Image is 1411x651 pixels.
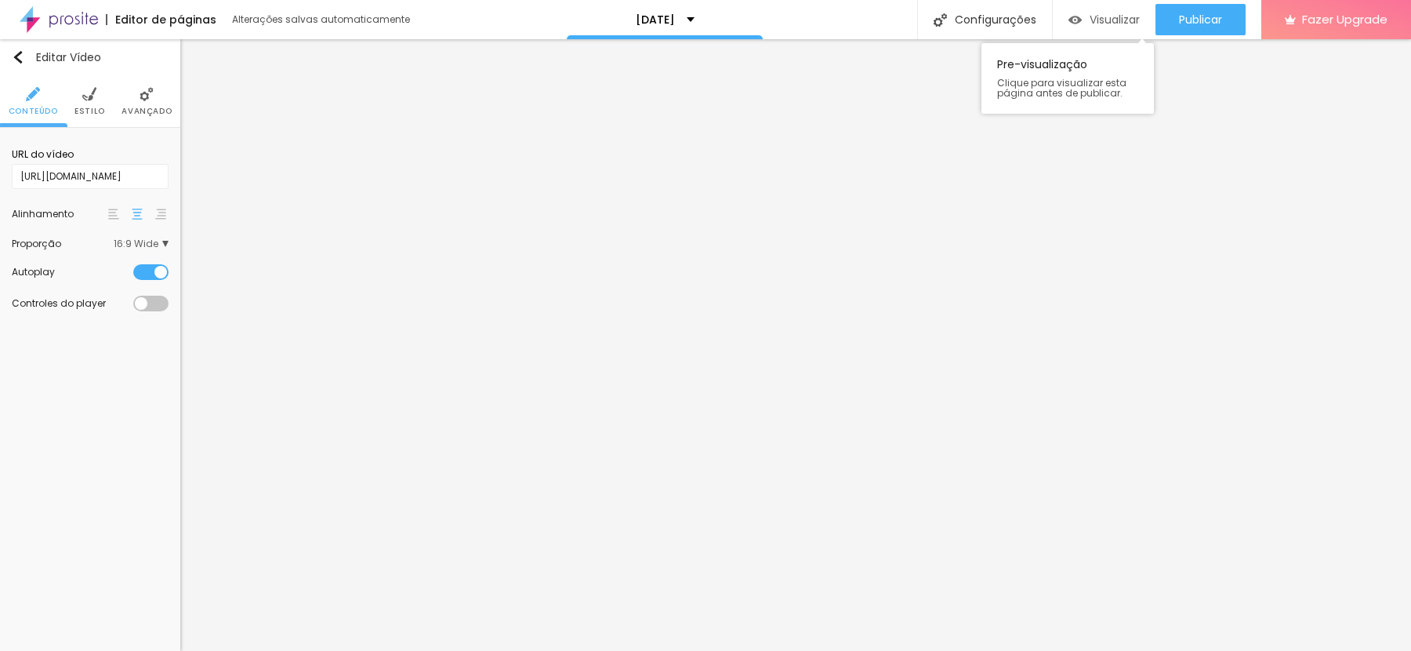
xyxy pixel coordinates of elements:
div: Editor de páginas [106,14,216,25]
img: Icone [140,87,154,101]
img: Icone [934,13,947,27]
div: Autoplay [12,267,133,277]
img: Icone [12,51,24,64]
div: Proporção [12,239,114,249]
div: Alterações salvas automaticamente [232,15,412,24]
span: 16:9 Wide [114,239,169,249]
iframe: Editor [180,39,1411,651]
div: Controles do player [12,299,133,308]
div: Alinhamento [12,209,106,219]
p: [DATE] [636,14,675,25]
img: paragraph-center-align.svg [132,209,143,220]
span: Avançado [122,107,172,115]
span: Clique para visualizar esta página antes de publicar. [997,78,1138,98]
img: view-1.svg [1068,13,1082,27]
input: Youtube, Vimeo ou Dailymotion [12,164,169,189]
div: Editar Vídeo [12,51,101,64]
span: Conteúdo [9,107,58,115]
span: Fazer Upgrade [1302,13,1387,26]
img: paragraph-left-align.svg [108,209,119,220]
img: Icone [82,87,96,101]
span: Publicar [1179,13,1222,26]
span: Estilo [74,107,105,115]
div: URL do vídeo [12,147,169,162]
img: paragraph-right-align.svg [155,209,166,220]
button: Publicar [1155,4,1246,35]
img: Icone [26,87,40,101]
span: Visualizar [1090,13,1140,26]
div: Pre-visualização [981,43,1154,114]
button: Visualizar [1053,4,1155,35]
